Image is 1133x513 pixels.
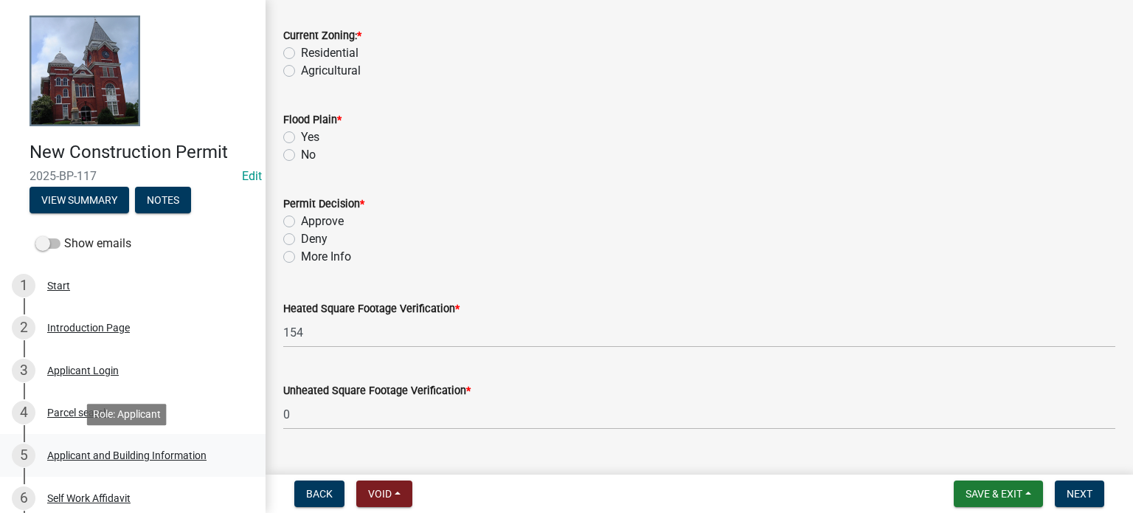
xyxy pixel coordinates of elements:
[356,481,412,507] button: Void
[242,169,262,183] wm-modal-confirm: Edit Application Number
[306,488,333,500] span: Back
[301,230,328,248] label: Deny
[12,486,35,510] div: 6
[301,128,319,146] label: Yes
[966,488,1022,500] span: Save & Exit
[283,199,364,210] label: Permit Decision
[12,444,35,467] div: 5
[301,146,316,164] label: No
[30,16,140,126] img: Talbot County, Georgia
[87,404,167,425] div: Role: Applicant
[301,248,351,266] label: More Info
[30,142,254,163] h4: New Construction Permit
[283,31,361,41] label: Current Zoning:
[242,169,262,183] a: Edit
[35,235,131,252] label: Show emails
[47,323,130,333] div: Introduction Page
[283,386,471,396] label: Unheated Square Footage Verification
[283,304,460,314] label: Heated Square Footage Verification
[283,115,342,125] label: Flood Plain
[30,169,236,183] span: 2025-BP-117
[1067,488,1092,500] span: Next
[954,481,1043,507] button: Save & Exit
[47,365,119,376] div: Applicant Login
[12,401,35,424] div: 4
[294,481,344,507] button: Back
[301,44,358,62] label: Residential
[47,493,131,503] div: Self Work Affidavit
[1055,481,1104,507] button: Next
[47,280,70,291] div: Start
[301,213,344,230] label: Approve
[301,62,361,80] label: Agricultural
[368,488,392,500] span: Void
[12,316,35,340] div: 2
[47,407,109,418] div: Parcel search
[30,187,129,213] button: View Summary
[12,359,35,382] div: 3
[12,274,35,297] div: 1
[47,450,207,461] div: Applicant and Building Information
[135,195,191,207] wm-modal-confirm: Notes
[135,187,191,213] button: Notes
[30,195,129,207] wm-modal-confirm: Summary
